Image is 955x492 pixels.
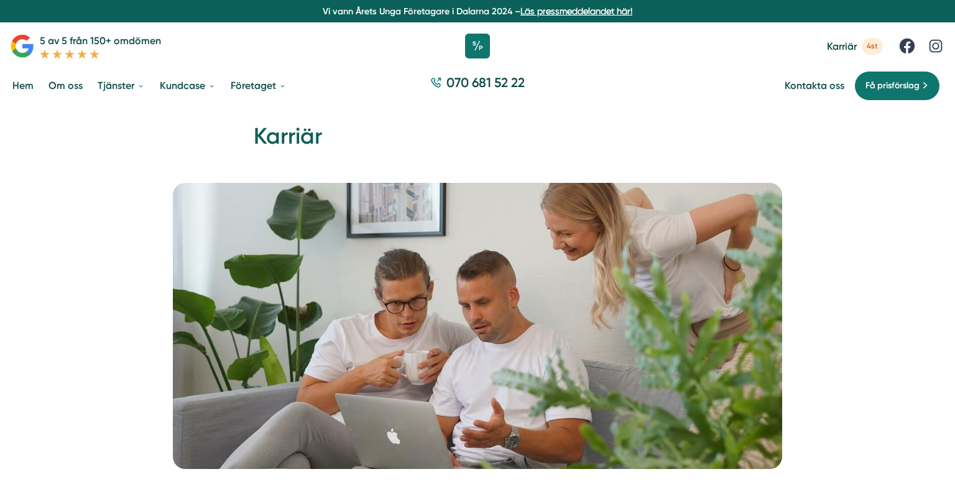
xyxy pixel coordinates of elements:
a: Om oss [46,70,85,101]
a: Kundcase [157,70,218,101]
a: Kontakta oss [785,80,844,91]
img: Karriär [173,183,782,469]
a: Tjänster [95,70,147,101]
p: 5 av 5 från 150+ omdömen [40,33,161,49]
span: 4st [862,38,883,55]
a: 070 681 52 22 [425,73,530,98]
a: Läs pressmeddelandet här! [520,6,632,16]
span: Karriär [827,40,857,52]
a: Hem [10,70,36,101]
span: 070 681 52 22 [446,73,525,91]
h1: Karriär [254,121,701,162]
p: Vi vann Årets Unga Företagare i Dalarna 2024 – [5,5,950,17]
a: Företaget [228,70,289,101]
a: Få prisförslag [854,71,940,101]
a: Karriär 4st [827,38,883,55]
span: Få prisförslag [865,79,920,93]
